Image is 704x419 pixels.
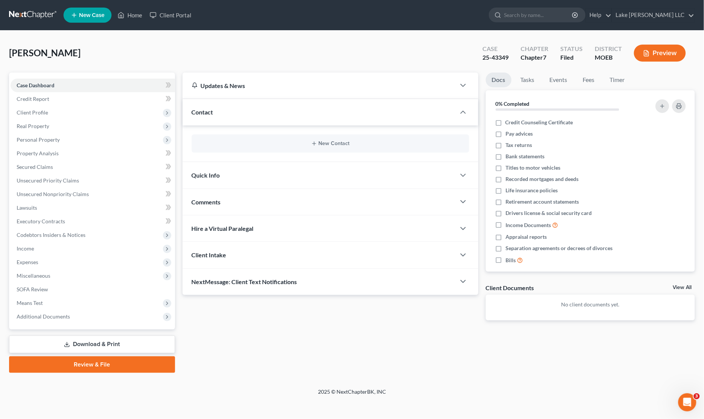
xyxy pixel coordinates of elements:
span: Comments [192,198,221,206]
a: Unsecured Nonpriority Claims [11,187,175,201]
span: Credit Report [17,96,49,102]
span: Codebtors Insiders & Notices [17,232,85,238]
span: Additional Documents [17,313,70,320]
a: Secured Claims [11,160,175,174]
div: Case [482,45,509,53]
p: No client documents yet. [492,301,689,308]
span: Credit Counseling Certificate [506,119,573,126]
span: Client Profile [17,109,48,116]
a: Executory Contracts [11,215,175,228]
span: Drivers license & social security card [506,209,592,217]
span: Titles to motor vehicles [506,164,560,172]
span: Income Documents [506,221,551,229]
div: Updates & News [192,82,447,90]
span: Separation agreements or decrees of divorces [506,244,613,252]
div: MOEB [595,53,622,62]
strong: 0% Completed [496,100,530,107]
a: SOFA Review [11,283,175,296]
span: Lawsuits [17,204,37,211]
div: Chapter [521,53,548,62]
span: Secured Claims [17,164,53,170]
span: Expenses [17,259,38,265]
span: Appraisal reports [506,233,547,241]
a: Timer [604,73,631,87]
a: Docs [486,73,512,87]
iframe: Intercom live chat [678,393,696,411]
div: Status [560,45,583,53]
span: New Case [79,12,104,18]
span: Life insurance policies [506,187,558,194]
span: Income [17,245,34,252]
a: Credit Report [11,92,175,106]
span: Bills [506,257,516,264]
button: New Contact [198,141,463,147]
a: Unsecured Priority Claims [11,174,175,187]
div: Filed [560,53,583,62]
span: Executory Contracts [17,218,65,224]
span: Retirement account statements [506,198,579,206]
a: View All [673,285,692,290]
span: Pay advices [506,130,533,138]
span: Miscellaneous [17,272,50,279]
a: Client Portal [146,8,195,22]
span: Unsecured Priority Claims [17,177,79,184]
span: Hire a Virtual Paralegal [192,225,254,232]
span: 3 [694,393,700,399]
a: Lawsuits [11,201,175,215]
span: [PERSON_NAME] [9,47,81,58]
span: Contact [192,108,213,116]
span: NextMessage: Client Text Notifications [192,278,297,285]
button: Preview [634,45,686,62]
span: Personal Property [17,136,60,143]
a: Help [586,8,611,22]
div: Client Documents [486,284,534,292]
span: Quick Info [192,172,220,179]
span: Real Property [17,123,49,129]
a: Review & File [9,356,175,373]
input: Search by name... [504,8,573,22]
span: SOFA Review [17,286,48,292]
a: Lake [PERSON_NAME] LLC [612,8,695,22]
a: Case Dashboard [11,79,175,92]
span: Case Dashboard [17,82,54,88]
a: Events [544,73,574,87]
span: Tax returns [506,141,532,149]
a: Home [114,8,146,22]
div: 25-43349 [482,53,509,62]
span: Client Intake [192,251,226,258]
span: Bank statements [506,153,544,160]
a: Tasks [515,73,541,87]
span: Unsecured Nonpriority Claims [17,191,89,197]
span: Means Test [17,300,43,306]
a: Property Analysis [11,147,175,160]
span: Recorded mortgages and deeds [506,175,578,183]
a: Download & Print [9,336,175,353]
div: Chapter [521,45,548,53]
span: Property Analysis [17,150,59,156]
div: District [595,45,622,53]
a: Fees [577,73,601,87]
span: 7 [543,54,546,61]
div: 2025 © NextChapterBK, INC [136,388,568,402]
